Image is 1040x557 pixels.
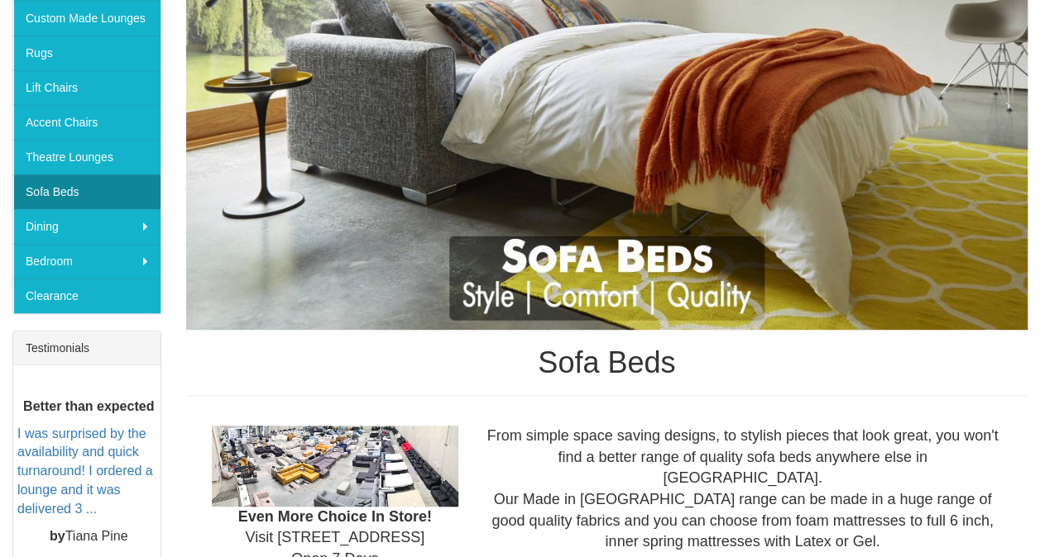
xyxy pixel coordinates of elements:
[13,70,161,105] a: Lift Chairs
[13,36,161,70] a: Rugs
[13,278,161,313] a: Clearance
[13,209,161,244] a: Dining
[186,346,1028,379] h1: Sofa Beds
[50,529,65,543] b: by
[17,426,153,516] a: I was surprised by the availability and quick turnaround! I ordered a lounge and it was delivered...
[13,331,161,365] div: Testimonials
[23,399,154,413] b: Better than expected
[17,527,161,546] p: Tiana Pine
[13,174,161,209] a: Sofa Beds
[13,1,161,36] a: Custom Made Lounges
[238,508,432,525] b: Even More Choice In Store!
[13,140,161,174] a: Theatre Lounges
[212,426,459,507] img: Showroom
[13,105,161,140] a: Accent Chairs
[13,244,161,278] a: Bedroom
